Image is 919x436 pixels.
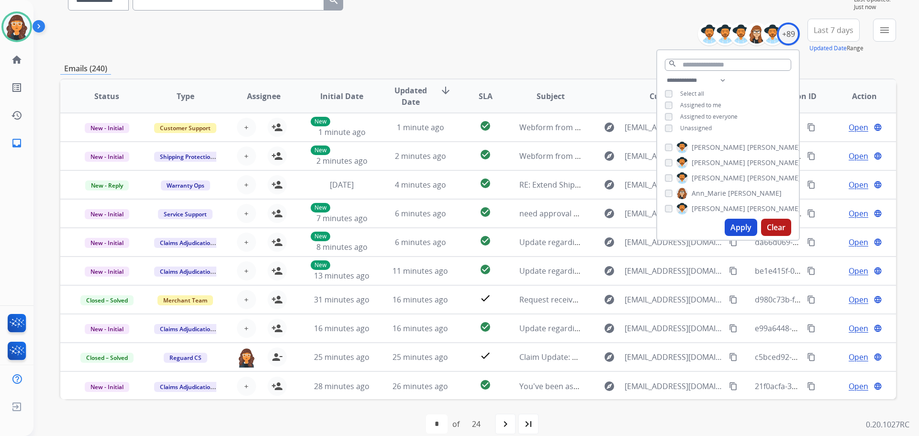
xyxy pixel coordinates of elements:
mat-icon: last_page [523,418,534,430]
mat-icon: content_copy [807,123,816,132]
span: [EMAIL_ADDRESS][DOMAIN_NAME] [625,150,723,162]
span: [EMAIL_ADDRESS][DOMAIN_NAME] [625,179,723,190]
mat-icon: check_circle [480,149,491,160]
button: + [237,204,256,223]
mat-icon: arrow_downward [440,85,451,96]
span: Request received] Resolve the issue and log your decision. ͏‌ ͏‌ ͏‌ ͏‌ ͏‌ ͏‌ ͏‌ ͏‌ ͏‌ ͏‌ ͏‌ ͏‌ ͏‌... [519,294,802,305]
span: Status [94,90,119,102]
span: need approval for more time cust 4CEB4D84-3A6A-4F68-A [519,208,727,219]
button: Clear [761,219,791,236]
button: Apply [725,219,757,236]
span: New - Reply [85,180,129,190]
button: + [237,233,256,252]
span: 2 minutes ago [395,151,446,161]
mat-icon: check_circle [480,235,491,246]
mat-icon: explore [604,236,615,248]
span: [PERSON_NAME] [692,143,745,152]
mat-icon: person_add [271,150,283,162]
mat-icon: explore [604,150,615,162]
span: + [244,323,248,334]
span: Update regarding your fulfillment method for Service Order: be544f26-c41f-4870-ab10-46e1a86882f8 [519,323,881,334]
span: New - Initial [85,123,129,133]
mat-icon: content_copy [729,353,738,361]
mat-icon: person_add [271,294,283,305]
mat-icon: person_add [271,236,283,248]
mat-icon: language [874,180,882,189]
span: Open [849,265,868,277]
mat-icon: language [874,295,882,304]
mat-icon: check_circle [480,178,491,189]
mat-icon: history [11,110,22,121]
button: Last 7 days [807,19,860,42]
span: 16 minutes ago [392,323,448,334]
span: Update regarding your fulfillment method for Service Order: a1510c3b-806d-480f-b2e5-4bdb42d3ffdc [519,237,884,247]
span: RE: Extend Shipping Protection - Adorama Ord# 34184582 [519,179,728,190]
span: 25 minutes ago [314,352,370,362]
mat-icon: menu [879,24,890,36]
span: SLA [479,90,493,102]
span: Open [849,236,868,248]
mat-icon: language [874,123,882,132]
span: [PERSON_NAME] [692,204,745,213]
mat-icon: content_copy [729,267,738,275]
span: Warranty Ops [161,180,210,190]
span: + [244,179,248,190]
mat-icon: language [874,382,882,391]
span: Claim Update: Parts ordered for repair [519,352,659,362]
span: + [244,208,248,219]
span: Claims Adjudication [154,382,220,392]
span: Just now [854,3,896,11]
mat-icon: check_circle [480,120,491,132]
mat-icon: check [480,292,491,304]
span: da66d069-117d-4b7b-988f-cfaebc3f8e46 [755,237,898,247]
p: New [311,232,330,241]
mat-icon: content_copy [807,267,816,275]
button: + [237,261,256,280]
span: Open [849,323,868,334]
mat-icon: content_copy [729,295,738,304]
span: Claims Adjudication [154,238,220,248]
span: [PERSON_NAME] [747,204,801,213]
span: Open [849,122,868,133]
span: [PERSON_NAME] [728,189,782,198]
span: + [244,122,248,133]
span: Customer Support [154,123,216,133]
span: [PERSON_NAME] [747,173,801,183]
span: 21f0acfa-3e29-47e4-9623-545a0e00074a [755,381,898,391]
span: New - Initial [85,324,129,334]
span: Service Support [158,209,213,219]
mat-icon: person_add [271,208,283,219]
mat-icon: language [874,267,882,275]
mat-icon: navigate_next [500,418,511,430]
span: Updated Date [389,85,433,108]
mat-icon: language [874,238,882,246]
div: 24 [464,414,488,434]
mat-icon: inbox [11,137,22,149]
span: Select all [680,89,704,98]
span: [EMAIL_ADDRESS][DOMAIN_NAME] [625,122,723,133]
span: [EMAIL_ADDRESS][DOMAIN_NAME] [625,380,723,392]
span: [PERSON_NAME] [692,173,745,183]
span: [EMAIL_ADDRESS][DOMAIN_NAME] [625,351,723,363]
mat-icon: content_copy [807,238,816,246]
span: Assigned to everyone [680,112,738,121]
span: Assignee [247,90,280,102]
span: c5bced92-1717-43e6-b887-ff6ab5efedf4 [755,352,897,362]
span: Last 7 days [814,28,853,32]
p: New [311,145,330,155]
img: avatar [3,13,30,40]
mat-icon: language [874,209,882,218]
span: [DATE] [330,179,354,190]
span: [EMAIL_ADDRESS][DOMAIN_NAME] [625,265,723,277]
mat-icon: person_add [271,122,283,133]
span: [EMAIL_ADDRESS][DOMAIN_NAME] [625,294,723,305]
span: [EMAIL_ADDRESS][DOMAIN_NAME] [625,236,723,248]
mat-icon: person_add [271,380,283,392]
span: + [244,236,248,248]
mat-icon: content_copy [807,324,816,333]
th: Action [818,79,896,113]
span: Type [177,90,194,102]
span: [PERSON_NAME] [747,143,801,152]
p: Emails (240) [60,63,111,75]
span: Initial Date [320,90,363,102]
